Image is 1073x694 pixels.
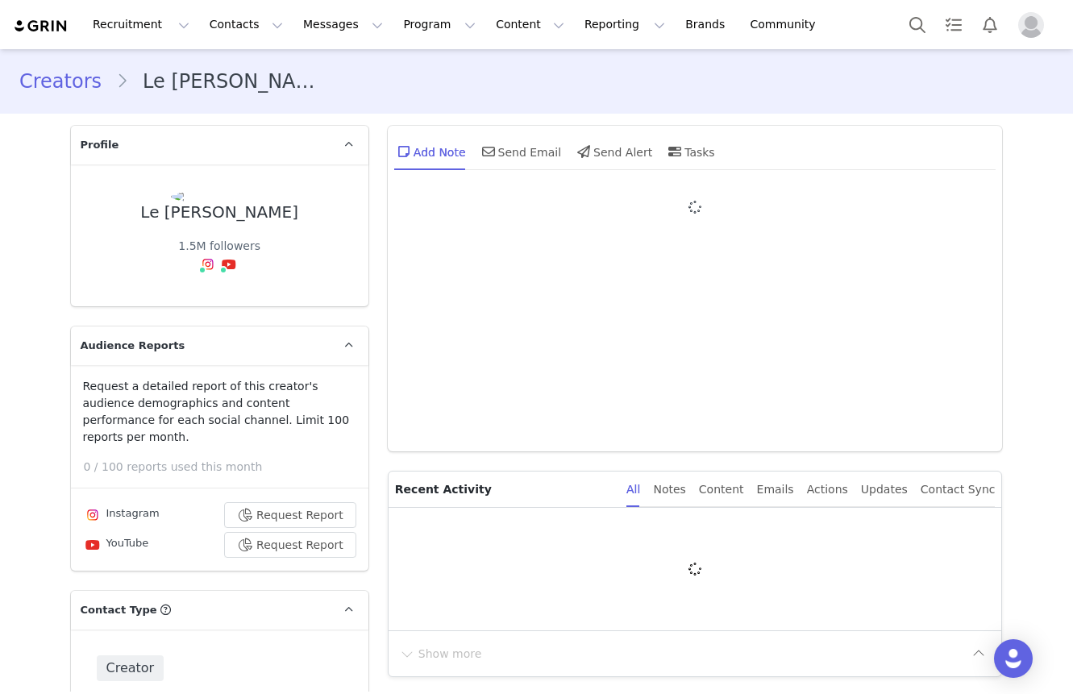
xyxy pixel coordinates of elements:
button: Search [900,6,935,43]
p: Recent Activity [395,472,613,507]
img: instagram.svg [86,509,99,522]
div: YouTube [83,535,149,555]
button: Notifications [972,6,1008,43]
div: Updates [861,472,908,508]
p: 0 / 100 reports used this month [84,459,368,476]
span: Audience Reports [81,338,185,354]
div: 1.5M followers [178,238,260,255]
div: Send Alert [574,132,652,171]
div: All [626,472,640,508]
button: Messages [293,6,393,43]
div: Content [699,472,744,508]
div: Contact Sync [921,472,996,508]
a: Tasks [936,6,971,43]
button: Request Report [224,502,356,528]
div: Le [PERSON_NAME] [140,203,298,222]
button: Request Report [224,532,356,558]
a: Creators [19,67,116,96]
div: Actions [807,472,848,508]
a: Community [741,6,833,43]
button: Reporting [575,6,675,43]
span: Creator [97,655,164,681]
button: Program [393,6,485,43]
img: grin logo [13,19,69,34]
img: placeholder-profile.jpg [1018,12,1044,38]
button: Profile [1009,12,1060,38]
button: Recruitment [83,6,199,43]
div: Tasks [665,132,715,171]
div: Add Note [394,132,466,171]
img: instagram.svg [202,258,214,271]
img: 4260c3d5-831b-4dab-886a-b16f50a303a1.jpg [171,190,268,203]
div: Open Intercom Messenger [994,639,1033,678]
button: Content [486,6,574,43]
div: Emails [757,472,794,508]
button: Show more [398,641,483,667]
div: Send Email [479,132,562,171]
div: Instagram [83,505,160,525]
span: Contact Type [81,602,157,618]
span: Profile [81,137,119,153]
div: Notes [653,472,685,508]
button: Contacts [200,6,293,43]
a: Brands [676,6,739,43]
p: Request a detailed report of this creator's audience demographics and content performance for eac... [83,378,356,446]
